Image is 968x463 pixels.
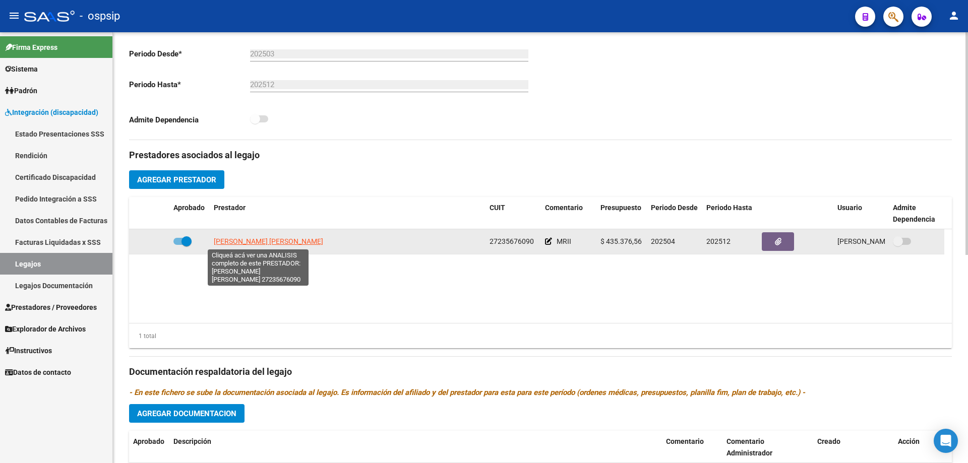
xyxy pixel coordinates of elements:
[817,437,840,445] span: Creado
[666,437,704,445] span: Comentario
[169,197,210,230] datatable-header-cell: Aprobado
[5,345,52,356] span: Instructivos
[5,367,71,378] span: Datos de contacto
[5,323,86,335] span: Explorador de Archivos
[596,197,647,230] datatable-header-cell: Presupuesto
[5,107,98,118] span: Integración (discapacidad)
[173,437,211,445] span: Descripción
[129,404,245,423] button: Agregar Documentacion
[934,429,958,453] div: Open Intercom Messenger
[727,437,772,457] span: Comentario Administrador
[837,204,862,212] span: Usuario
[647,197,702,230] datatable-header-cell: Periodo Desde
[706,204,752,212] span: Periodo Hasta
[214,237,323,245] span: [PERSON_NAME] [PERSON_NAME]
[5,302,97,313] span: Prestadores / Proveedores
[5,63,38,75] span: Sistema
[129,388,805,397] i: - En este fichero se sube la documentación asociada al legajo. Es información del afiliado y del ...
[837,237,917,245] span: [PERSON_NAME] [DATE]
[80,5,120,27] span: - ospsip
[948,10,960,22] mat-icon: person
[893,204,935,223] span: Admite Dependencia
[129,79,250,90] p: Periodo Hasta
[600,204,641,212] span: Presupuesto
[702,197,758,230] datatable-header-cell: Periodo Hasta
[833,197,889,230] datatable-header-cell: Usuario
[137,175,216,184] span: Agregar Prestador
[490,237,534,245] span: 27235676090
[706,237,731,245] span: 202512
[5,85,37,96] span: Padrón
[214,204,246,212] span: Prestador
[600,237,642,245] span: $ 435.376,56
[210,197,486,230] datatable-header-cell: Prestador
[129,48,250,59] p: Periodo Desde
[541,197,596,230] datatable-header-cell: Comentario
[898,437,920,445] span: Acción
[129,114,250,125] p: Admite Dependencia
[651,237,675,245] span: 202504
[651,204,698,212] span: Periodo Desde
[133,437,164,445] span: Aprobado
[5,42,57,53] span: Firma Express
[129,330,156,342] div: 1 total
[129,365,952,379] h3: Documentación respaldatoria del legajo
[129,148,952,162] h3: Prestadores asociados al legajo
[889,197,944,230] datatable-header-cell: Admite Dependencia
[490,204,505,212] span: CUIT
[545,204,583,212] span: Comentario
[557,237,571,245] span: MRII
[129,170,224,189] button: Agregar Prestador
[486,197,541,230] datatable-header-cell: CUIT
[173,204,205,212] span: Aprobado
[8,10,20,22] mat-icon: menu
[137,409,236,418] span: Agregar Documentacion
